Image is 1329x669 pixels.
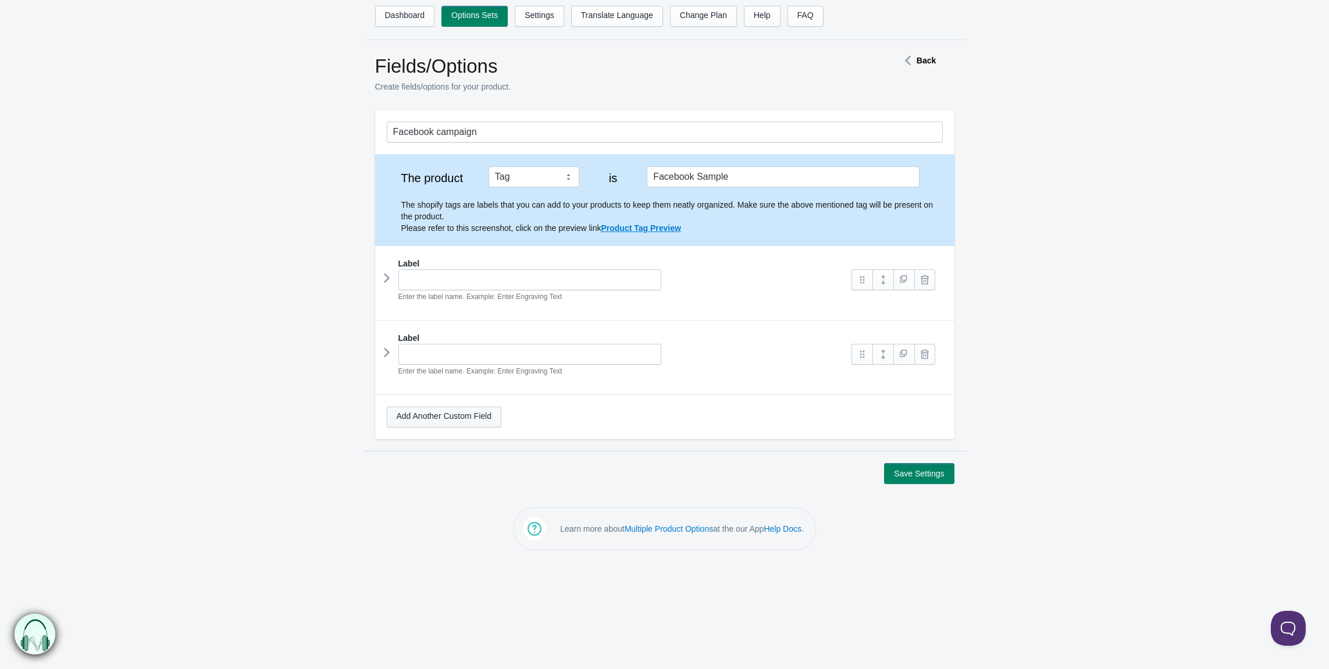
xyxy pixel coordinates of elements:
[401,199,943,234] p: The shopify tags are labels that you can add to your products to keep them neatly organized. Make...
[560,523,804,535] p: Learn more about at the our App .
[788,6,824,27] a: FAQ
[764,524,801,533] a: Help Docs
[387,407,501,428] a: Add Another Custom Field
[917,56,936,65] strong: Back
[744,6,781,27] a: Help
[899,56,936,65] a: Back
[670,6,737,27] a: Change Plan
[398,293,562,301] em: Enter the label name. Example: Enter Engraving Text
[398,332,420,344] label: Label
[884,463,954,484] button: Save Settings
[625,524,714,533] a: Multiple Product Options
[1271,611,1306,646] iframe: Toggle Customer Support
[571,6,663,27] a: Translate Language
[13,614,54,655] img: bxm.png
[387,172,478,184] label: The product
[601,223,680,233] a: Product Tag Preview
[441,6,508,27] a: Options Sets
[398,258,420,269] label: Label
[375,6,435,27] a: Dashboard
[387,122,943,143] input: General Options Set
[375,55,858,78] h1: Fields/Options
[590,172,636,184] label: is
[398,367,562,375] em: Enter the label name. Example: Enter Engraving Text
[375,81,858,92] p: Create fields/options for your product.
[515,6,564,27] a: Settings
